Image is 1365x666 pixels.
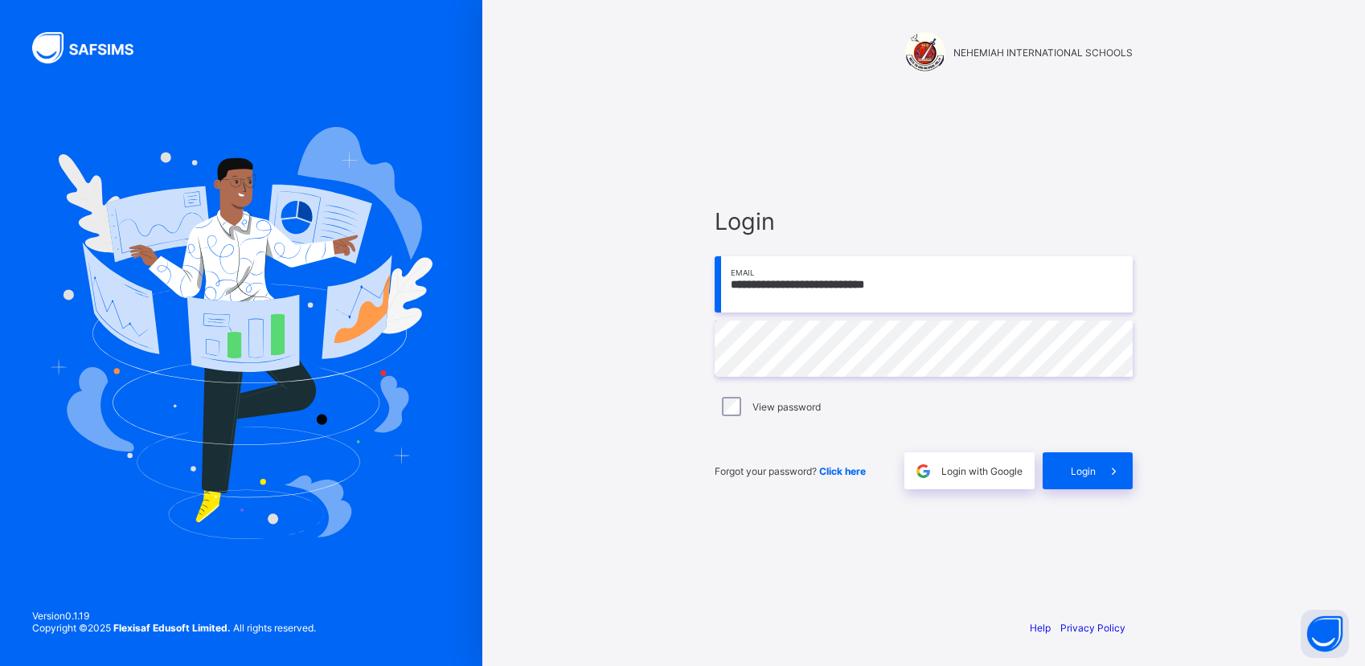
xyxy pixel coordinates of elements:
[113,622,231,634] strong: Flexisaf Edusoft Limited.
[32,622,316,634] span: Copyright © 2025 All rights reserved.
[1301,610,1349,658] button: Open asap
[1071,465,1096,477] span: Login
[752,401,821,413] label: View password
[914,462,933,480] img: google.396cfc9801f0270233282035f929180a.svg
[953,47,1133,59] span: NEHEMIAH INTERNATIONAL SCHOOLS
[819,465,866,477] a: Click here
[1030,622,1051,634] a: Help
[715,207,1133,235] span: Login
[1060,622,1125,634] a: Privacy Policy
[941,465,1023,477] span: Login with Google
[32,32,153,63] img: SAFSIMS Logo
[715,465,866,477] span: Forgot your password?
[32,610,316,622] span: Version 0.1.19
[50,127,432,538] img: Hero Image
